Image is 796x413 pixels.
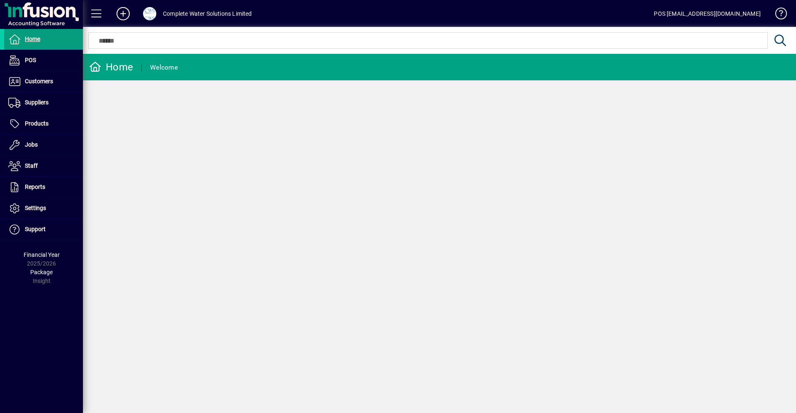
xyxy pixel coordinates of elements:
[769,2,786,29] a: Knowledge Base
[89,60,133,74] div: Home
[25,78,53,85] span: Customers
[4,177,83,198] a: Reports
[30,269,53,275] span: Package
[25,162,38,169] span: Staff
[150,61,178,74] div: Welcome
[4,71,83,92] a: Customers
[25,120,49,127] span: Products
[163,7,252,20] div: Complete Water Solutions Limited
[4,156,83,176] a: Staff
[25,141,38,148] span: Jobs
[25,205,46,211] span: Settings
[4,135,83,155] a: Jobs
[25,99,49,106] span: Suppliers
[25,226,46,232] span: Support
[25,36,40,42] span: Home
[4,219,83,240] a: Support
[4,50,83,71] a: POS
[4,92,83,113] a: Suppliers
[4,198,83,219] a: Settings
[136,6,163,21] button: Profile
[25,57,36,63] span: POS
[654,7,761,20] div: POS [EMAIL_ADDRESS][DOMAIN_NAME]
[24,251,60,258] span: Financial Year
[25,184,45,190] span: Reports
[110,6,136,21] button: Add
[4,114,83,134] a: Products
